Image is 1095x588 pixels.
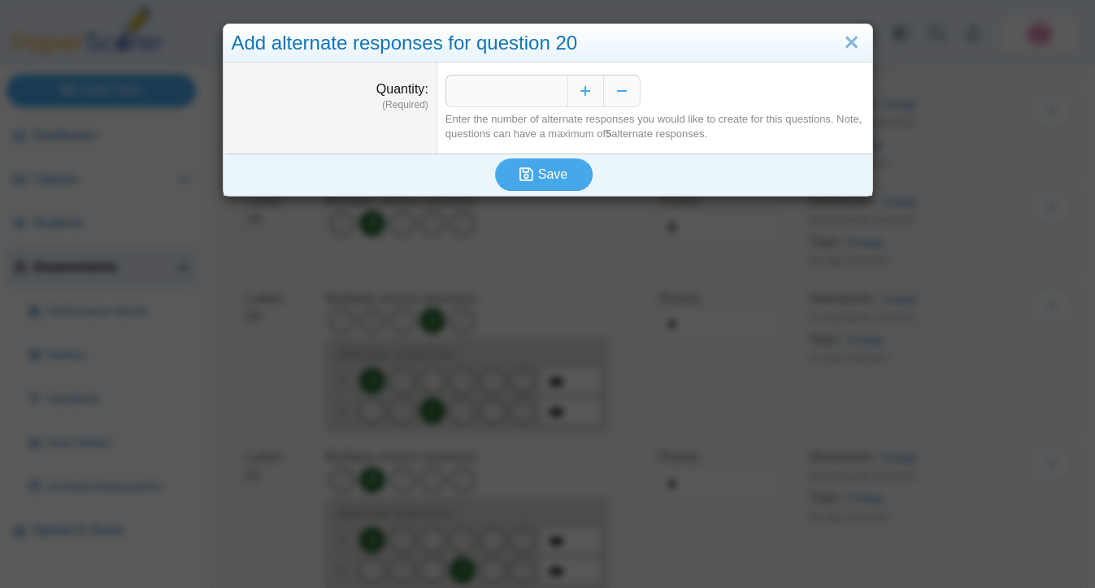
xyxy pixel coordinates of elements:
span: Save [538,167,567,181]
div: Enter the number of alternate responses you would like to create for this questions. Note, questi... [445,112,864,141]
dfn: (Required) [232,98,428,112]
label: Quantity [376,82,428,96]
div: Add alternate responses for question 20 [224,24,872,63]
b: 5 [606,128,611,140]
button: Decrease [604,75,641,107]
a: Close [839,29,864,57]
button: Save [495,158,593,191]
button: Increase [567,75,604,107]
